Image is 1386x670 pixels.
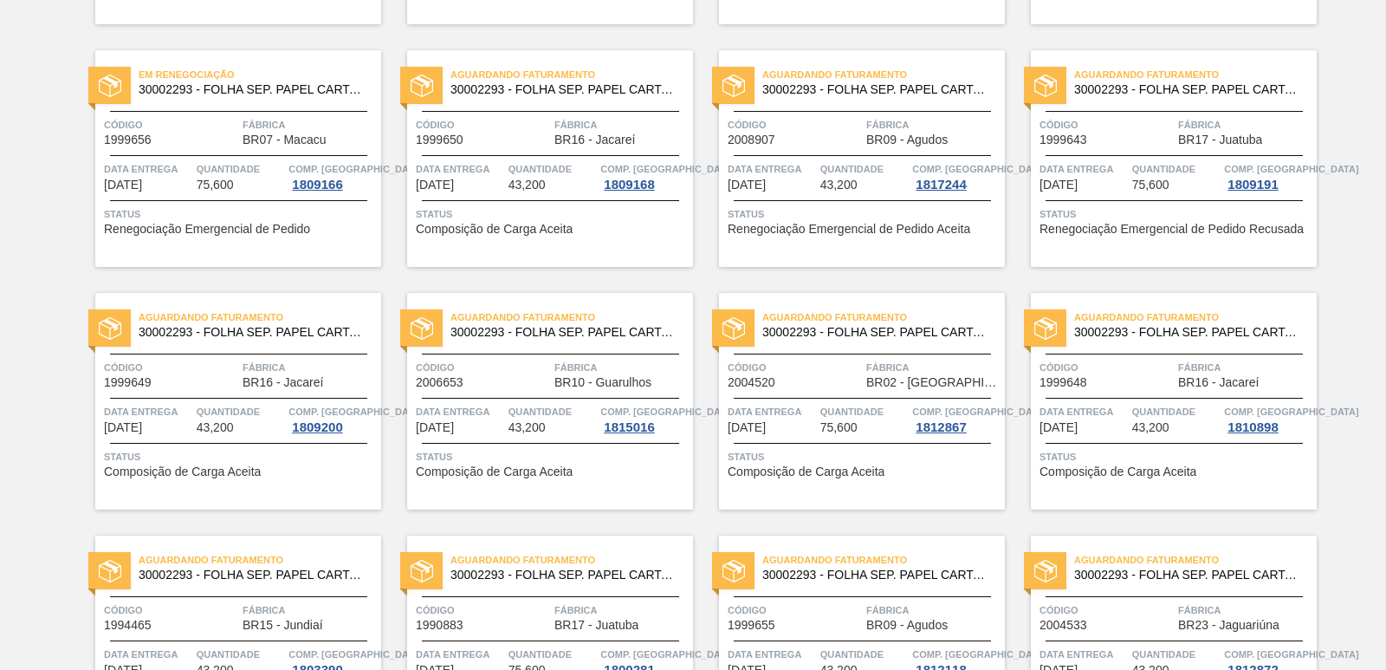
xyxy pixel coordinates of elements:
[288,160,423,178] span: Comp. Carga
[820,403,909,420] span: Quantidade
[243,359,377,376] span: Fábrica
[416,116,550,133] span: Código
[243,602,377,619] span: Fábrica
[1224,178,1281,192] div: 1809191
[288,646,423,663] span: Comp. Carga
[288,403,423,420] span: Comp. Carga
[1178,376,1259,389] span: BR16 - Jacareí
[104,619,152,632] span: 1994465
[554,376,651,389] span: BR10 - Guarulhos
[1039,179,1078,192] span: 11/09/2025
[416,133,463,146] span: 1999650
[693,293,1005,510] a: statusAguardando Faturamento30002293 - FOLHA SEP. PAPEL CARTAO 1200x1000M 350gCódigo2004520Fábric...
[722,317,745,340] img: status
[69,50,381,267] a: statusEm renegociação30002293 - FOLHA SEP. PAPEL CARTAO 1200x1000M 350gCódigo1999656FábricaBR07 -...
[728,116,862,133] span: Código
[416,421,454,434] span: 13/09/2025
[104,403,192,420] span: Data entrega
[288,178,346,192] div: 1809166
[912,160,1046,178] span: Comp. Carga
[820,179,858,192] span: 43,200
[1005,293,1317,510] a: statusAguardando Faturamento30002293 - FOLHA SEP. PAPEL CARTAO 1200x1000M 350gCódigo1999648Fábric...
[762,551,1005,569] span: Aguardando Faturamento
[1074,551,1317,569] span: Aguardando Faturamento
[139,326,367,339] span: 30002293 - FOLHA SEP. PAPEL CARTAO 1200x1000M 350g
[1178,359,1312,376] span: Fábrica
[693,50,1005,267] a: statusAguardando Faturamento30002293 - FOLHA SEP. PAPEL CARTAO 1200x1000M 350gCódigo2008907Fábric...
[416,646,504,663] span: Data entrega
[1224,420,1281,434] div: 1810898
[866,133,948,146] span: BR09 - Agudos
[1178,619,1279,632] span: BR23 - Jaguariúna
[197,646,285,663] span: Quantidade
[450,569,679,582] span: 30002293 - FOLHA SEP. PAPEL CARTAO 1200x1000M 350g
[104,133,152,146] span: 1999656
[99,75,121,97] img: status
[508,179,546,192] span: 43,200
[820,646,909,663] span: Quantidade
[104,602,238,619] span: Código
[912,160,1001,192] a: Comp. [GEOGRAPHIC_DATA]1817244
[411,75,433,97] img: status
[416,602,550,619] span: Código
[197,160,285,178] span: Quantidade
[600,403,735,420] span: Comp. Carga
[1224,160,1312,192] a: Comp. [GEOGRAPHIC_DATA]1809191
[104,116,238,133] span: Código
[139,66,381,83] span: Em renegociação
[1074,569,1303,582] span: 30002293 - FOLHA SEP. PAPEL CARTAO 1200x1000M 350g
[139,83,367,96] span: 30002293 - FOLHA SEP. PAPEL CARTAO 1200x1000M 350g
[866,116,1001,133] span: Fábrica
[1039,646,1128,663] span: Data entrega
[1034,560,1057,582] img: status
[197,179,234,192] span: 75,600
[1224,646,1358,663] span: Comp. Carga
[450,551,693,569] span: Aguardando Faturamento
[139,551,381,569] span: Aguardando Faturamento
[416,403,504,420] span: Data entrega
[243,619,323,632] span: BR15 - Jundiaí
[1074,326,1303,339] span: 30002293 - FOLHA SEP. PAPEL CARTAO 1200x1000M 350g
[104,448,377,465] span: Status
[1039,133,1087,146] span: 1999643
[243,376,323,389] span: BR16 - Jacareí
[600,646,735,663] span: Comp. Carga
[728,403,816,420] span: Data entrega
[1039,448,1312,465] span: Status
[728,646,816,663] span: Data entrega
[1039,376,1087,389] span: 1999648
[762,309,1005,326] span: Aguardando Faturamento
[762,569,991,582] span: 30002293 - FOLHA SEP. PAPEL CARTAO 1200x1000M 350g
[1039,465,1196,478] span: Composição de Carga Aceita
[416,179,454,192] span: 10/09/2025
[1132,160,1221,178] span: Quantidade
[820,160,909,178] span: Quantidade
[1034,75,1057,97] img: status
[1005,50,1317,267] a: statusAguardando Faturamento30002293 - FOLHA SEP. PAPEL CARTAO 1200x1000M 350gCódigo1999643Fábric...
[600,160,689,192] a: Comp. [GEOGRAPHIC_DATA]1809168
[416,376,463,389] span: 2006653
[728,205,1001,223] span: Status
[243,133,326,146] span: BR07 - Macacu
[288,420,346,434] div: 1809200
[600,420,657,434] div: 1815016
[1039,619,1087,632] span: 2004533
[1039,223,1304,236] span: Renegociação Emergencial de Pedido Recusada
[416,223,573,236] span: Composição de Carga Aceita
[288,403,377,434] a: Comp. [GEOGRAPHIC_DATA]1809200
[1074,83,1303,96] span: 30002293 - FOLHA SEP. PAPEL CARTAO 1200x1000M 350g
[1132,646,1221,663] span: Quantidade
[450,326,679,339] span: 30002293 - FOLHA SEP. PAPEL CARTAO 1200x1000M 350g
[866,619,948,632] span: BR09 - Agudos
[1039,116,1174,133] span: Código
[820,421,858,434] span: 75,600
[1224,403,1312,434] a: Comp. [GEOGRAPHIC_DATA]1810898
[554,619,638,632] span: BR17 - Juatuba
[104,465,261,478] span: Composição de Carga Aceita
[554,359,689,376] span: Fábrica
[69,293,381,510] a: statusAguardando Faturamento30002293 - FOLHA SEP. PAPEL CARTAO 1200x1000M 350gCódigo1999649Fábric...
[416,359,550,376] span: Código
[411,317,433,340] img: status
[728,359,862,376] span: Código
[728,465,884,478] span: Composição de Carga Aceita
